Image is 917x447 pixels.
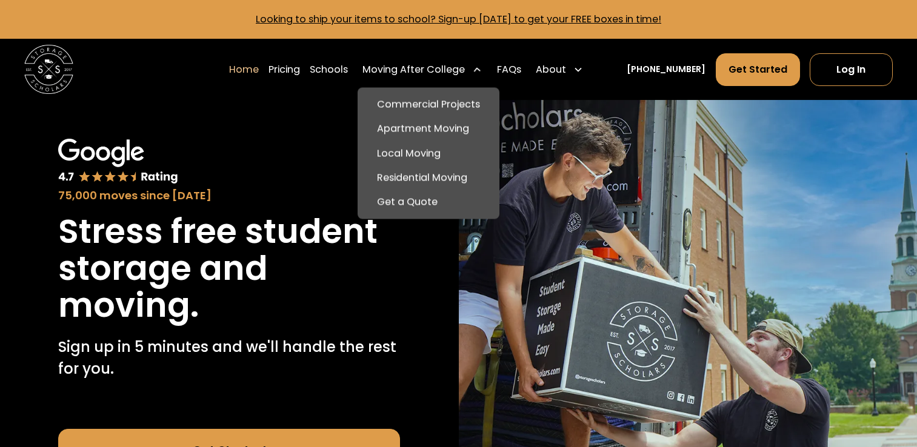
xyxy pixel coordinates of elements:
div: About [536,62,566,77]
nav: Moving After College [358,87,499,219]
a: Pricing [268,53,300,87]
a: Schools [310,53,348,87]
a: Get Started [716,53,800,86]
img: Google 4.7 star rating [58,139,178,184]
a: Local Moving [362,141,495,165]
a: Home [229,53,259,87]
a: Apartment Moving [362,117,495,141]
h1: Stress free student storage and moving. [58,213,400,324]
a: Get a Quote [362,190,495,214]
img: Storage Scholars main logo [24,45,73,94]
div: 75,000 moves since [DATE] [58,187,400,204]
a: [PHONE_NUMBER] [627,63,705,76]
div: Moving After College [358,53,487,87]
div: About [531,53,588,87]
a: FAQs [497,53,521,87]
a: Commercial Projects [362,92,495,116]
a: Looking to ship your items to school? Sign-up [DATE] to get your FREE boxes in time! [256,12,661,26]
a: Residential Moving [362,165,495,190]
a: Log In [810,53,893,86]
p: Sign up in 5 minutes and we'll handle the rest for you. [58,336,400,380]
div: Moving After College [362,62,465,77]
